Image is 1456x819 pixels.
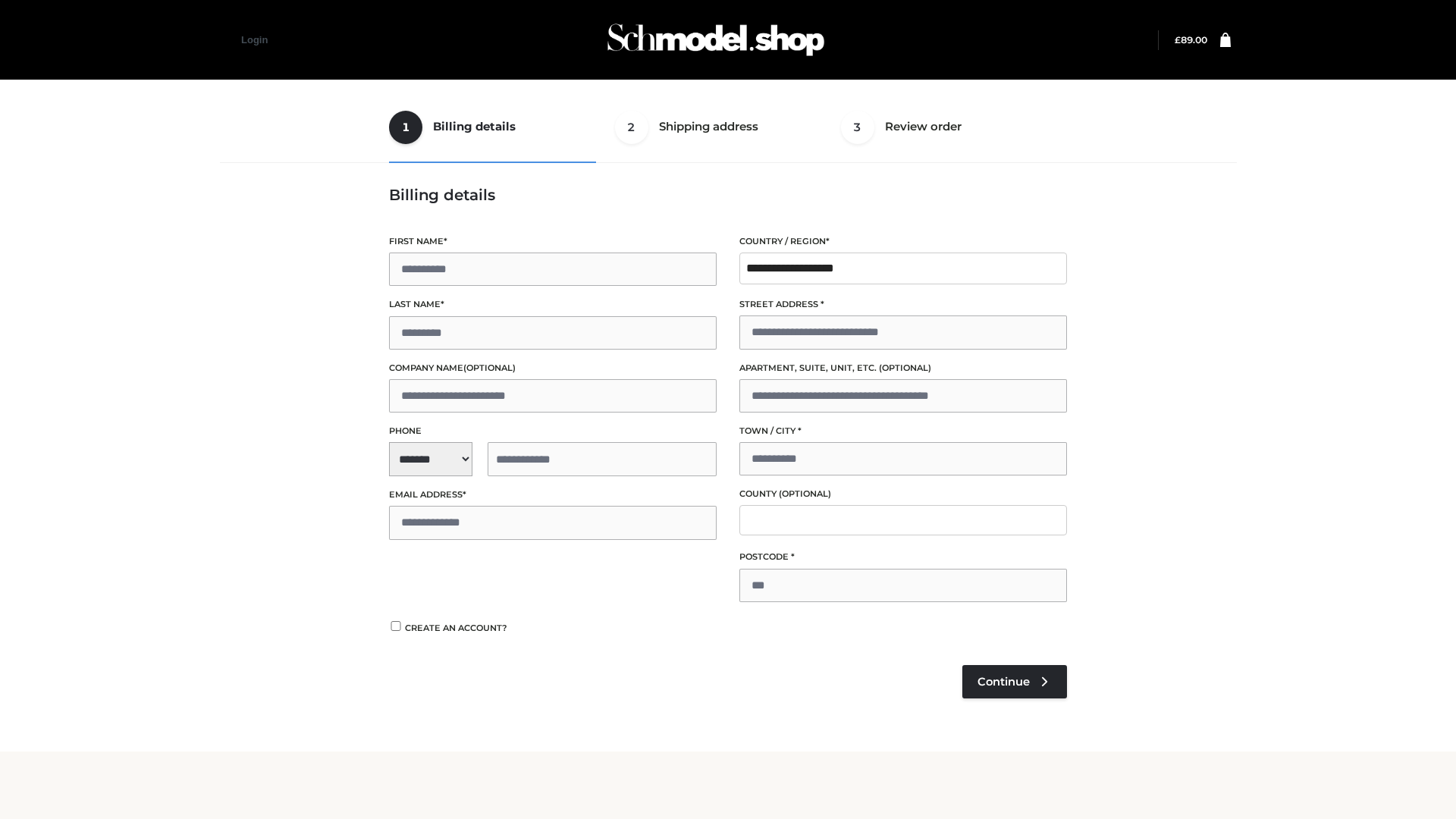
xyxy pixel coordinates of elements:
[739,234,1067,249] label: Country / Region
[1175,34,1181,45] span: £
[463,362,516,373] span: (optional)
[389,361,717,375] label: Company name
[389,488,717,502] label: Email address
[241,34,268,45] a: Login
[739,424,1067,438] label: Town / City
[389,297,717,312] label: Last name
[739,361,1067,375] label: Apartment, suite, unit, etc.
[389,621,403,631] input: Create an account?
[962,665,1067,698] a: Continue
[389,186,1067,204] h3: Billing details
[779,488,831,499] span: (optional)
[389,424,717,438] label: Phone
[602,10,830,70] img: Schmodel Admin 964
[739,550,1067,564] label: Postcode
[1175,34,1207,45] bdi: 89.00
[405,623,507,633] span: Create an account?
[739,297,1067,312] label: Street address
[389,234,717,249] label: First name
[739,487,1067,501] label: County
[977,675,1030,689] span: Continue
[879,362,931,373] span: (optional)
[1175,34,1207,45] a: £89.00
